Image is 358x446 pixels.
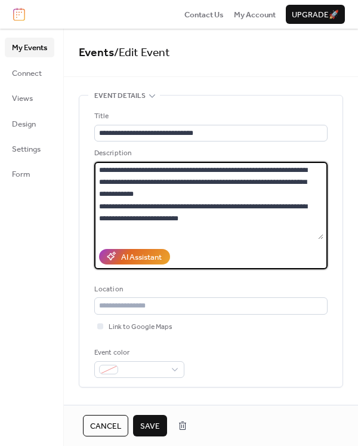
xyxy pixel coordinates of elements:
div: Title [94,110,325,122]
span: Views [12,93,33,104]
a: Connect [5,63,54,82]
div: AI Assistant [121,251,162,263]
span: My Account [234,9,276,21]
span: Contact Us [184,9,224,21]
img: logo [13,8,25,21]
span: Settings [12,143,41,155]
a: Views [5,88,54,107]
span: Design [12,118,36,130]
span: Save [140,420,160,432]
span: Event details [94,90,146,102]
a: Settings [5,139,54,158]
a: Events [79,42,114,64]
button: AI Assistant [99,249,170,264]
a: My Account [234,8,276,20]
span: Form [12,168,30,180]
a: Contact Us [184,8,224,20]
button: Save [133,415,167,436]
span: Upgrade 🚀 [292,9,339,21]
a: Form [5,164,54,183]
button: Cancel [83,415,128,436]
div: Event color [94,347,182,359]
div: Description [94,147,325,159]
span: / Edit Event [114,42,170,64]
div: Location [94,284,325,296]
span: My Events [12,42,47,54]
button: Upgrade🚀 [286,5,345,24]
a: My Events [5,38,54,57]
span: Connect [12,67,42,79]
a: Design [5,114,54,133]
span: Link to Google Maps [109,321,172,333]
span: Date and time [94,402,145,414]
span: Cancel [90,420,121,432]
